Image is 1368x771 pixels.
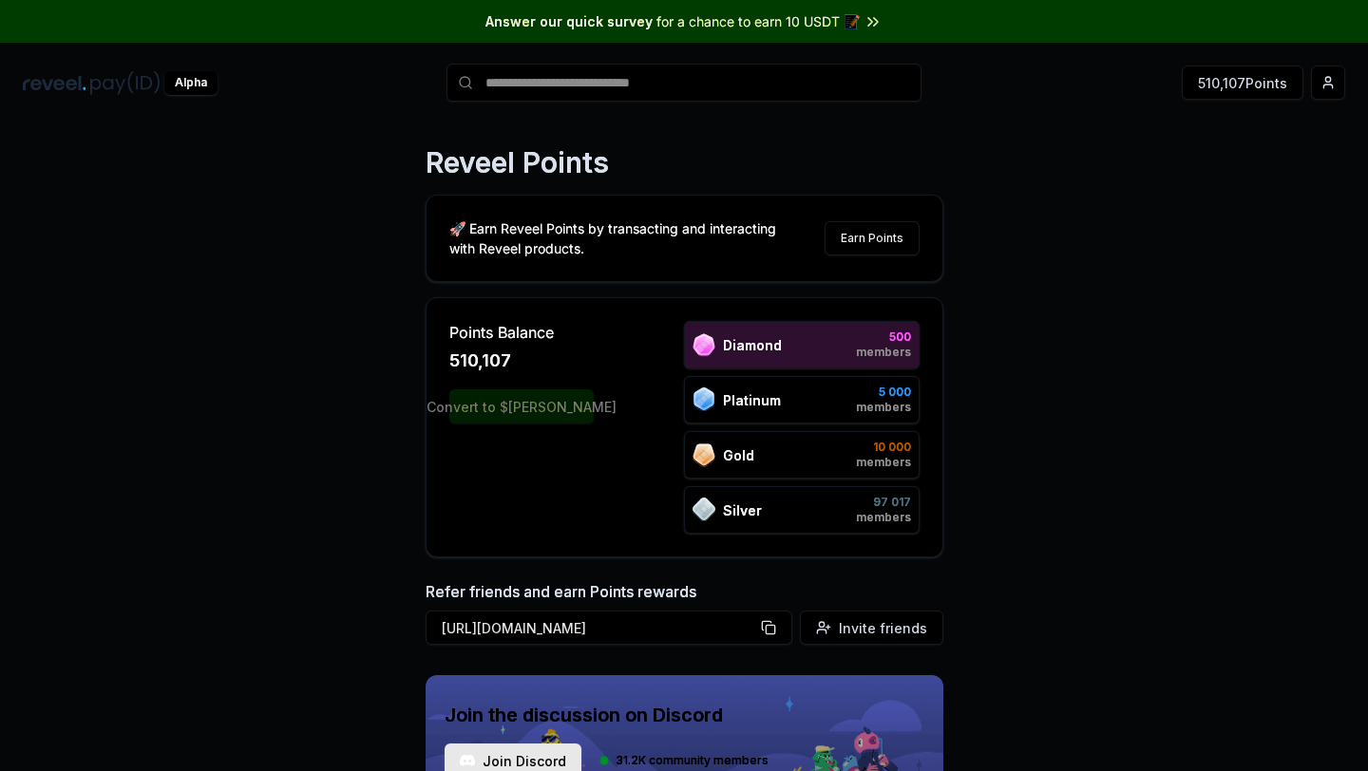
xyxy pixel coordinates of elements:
span: 31.2K community members [616,753,769,768]
span: Platinum [723,390,781,410]
p: Reveel Points [426,145,609,179]
span: Join the discussion on Discord [445,702,769,728]
img: ranks_icon [693,387,715,412]
span: Silver [723,500,762,520]
span: members [856,510,911,525]
button: Invite friends [800,611,943,645]
span: for a chance to earn 10 USDT 📝 [656,11,860,31]
span: members [856,345,911,360]
span: Answer our quick survey [485,11,653,31]
img: reveel_dark [23,71,86,95]
p: 🚀 Earn Reveel Points by transacting and interacting with Reveel products. [449,218,791,258]
span: members [856,400,911,415]
span: Diamond [723,335,782,355]
img: test [460,753,475,768]
span: members [856,455,911,470]
div: Alpha [164,71,218,95]
span: Points Balance [449,321,594,344]
span: Invite friends [839,618,927,638]
span: 510,107 [449,348,511,374]
img: ranks_icon [693,443,715,467]
img: pay_id [90,71,161,95]
img: ranks_icon [693,498,715,522]
span: 500 [856,329,911,345]
button: 510,107Points [1182,66,1303,100]
span: 97 017 [856,495,911,510]
button: [URL][DOMAIN_NAME] [426,611,792,645]
span: Gold [723,445,754,465]
button: Earn Points [825,221,920,255]
img: ranks_icon [693,333,715,357]
div: Refer friends and earn Points rewards [426,580,943,652]
span: Join Discord [483,751,566,771]
span: 5 000 [856,385,911,400]
span: 10 000 [856,440,911,455]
